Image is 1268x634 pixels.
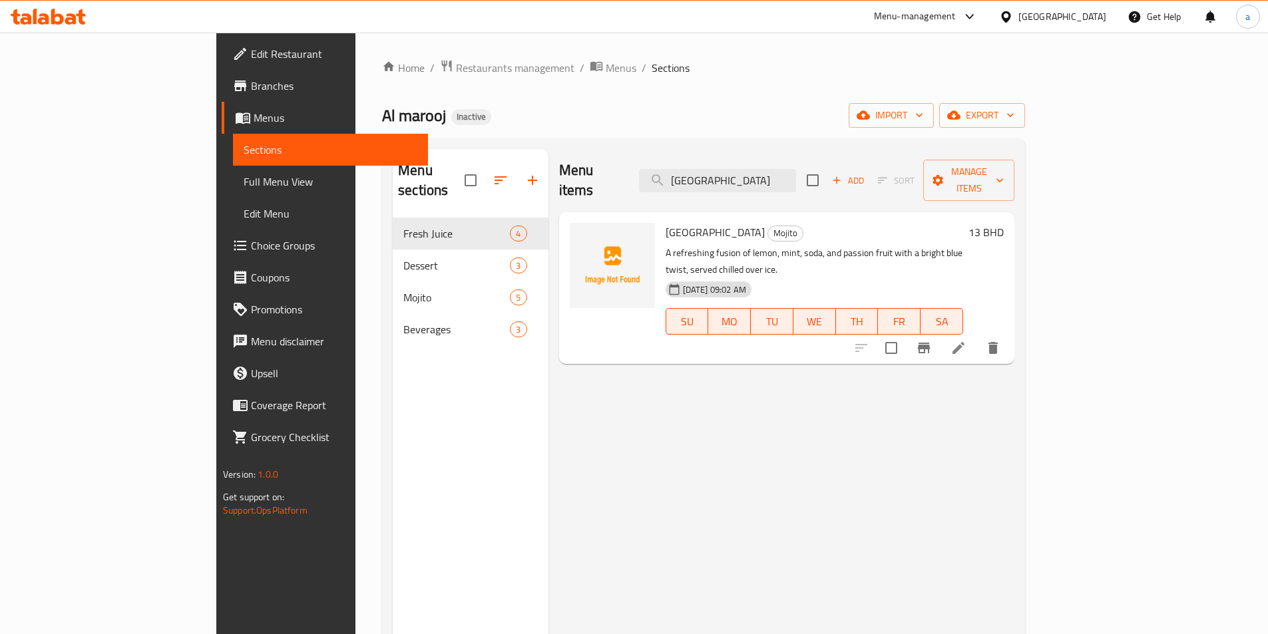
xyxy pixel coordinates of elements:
div: Fresh Juice4 [393,218,548,249]
a: Sections [233,134,428,166]
span: Coverage Report [251,397,417,413]
span: Beverages [403,321,510,337]
button: TH [836,308,879,335]
div: Mojito [767,226,803,241]
div: items [510,321,527,337]
span: Coupons [251,269,417,285]
span: 3 [511,259,526,272]
li: / [580,60,584,76]
button: export [939,103,1025,128]
div: items [510,257,527,273]
a: Upsell [222,357,428,389]
a: Support.OpsPlatform [223,502,308,519]
a: Branches [222,70,428,102]
span: MO [714,312,745,331]
img: Blue Lagoon [570,223,655,308]
a: Grocery Checklist [222,421,428,453]
span: Restaurants management [456,60,574,76]
a: Choice Groups [222,230,428,261]
span: Full Menu View [244,174,417,190]
button: Add section [517,164,548,196]
a: Edit menu item [951,340,966,356]
button: Manage items [923,160,1014,201]
a: Restaurants management [440,59,574,77]
span: TU [756,312,788,331]
span: SA [926,312,958,331]
span: Sections [652,60,690,76]
span: Inactive [451,111,491,122]
button: SU [666,308,709,335]
h2: Menu items [559,160,624,200]
button: delete [977,332,1009,364]
button: import [849,103,934,128]
div: Inactive [451,109,491,125]
span: [GEOGRAPHIC_DATA] [666,222,765,242]
a: Promotions [222,293,428,325]
button: Add [827,170,869,191]
button: Branch-specific-item [908,332,940,364]
button: TU [751,308,793,335]
span: Mojito [768,226,803,241]
span: Dessert [403,257,510,273]
button: MO [708,308,751,335]
nav: Menu sections [393,212,548,351]
span: Choice Groups [251,238,417,253]
span: 4 [511,228,526,240]
span: WE [799,312,831,331]
h6: 13 BHD [968,223,1004,241]
span: 5 [511,291,526,304]
a: Menus [222,102,428,134]
a: Menus [590,59,636,77]
nav: breadcrumb [382,59,1025,77]
span: Add [830,173,866,188]
span: Upsell [251,365,417,381]
div: items [510,289,527,305]
a: Coupons [222,261,428,293]
span: Menus [254,110,417,126]
span: Add item [827,170,869,191]
span: import [859,107,923,124]
button: WE [793,308,836,335]
span: Edit Menu [244,206,417,222]
a: Menu disclaimer [222,325,428,357]
span: Manage items [934,164,1004,197]
a: Edit Restaurant [222,38,428,70]
div: Beverages3 [393,313,548,345]
span: 1.0.0 [258,466,278,483]
span: SU [672,312,704,331]
span: Select section first [869,170,923,191]
h2: Menu sections [398,160,464,200]
span: Select all sections [457,166,485,194]
li: / [642,60,646,76]
span: TH [841,312,873,331]
span: Get support on: [223,488,284,506]
span: 3 [511,323,526,336]
span: Sections [244,142,417,158]
button: SA [921,308,963,335]
div: Menu-management [874,9,956,25]
span: Fresh Juice [403,226,510,241]
span: Grocery Checklist [251,429,417,445]
p: A refreshing fusion of lemon, mint, soda, and passion fruit with a bright blue twist, served chil... [666,245,963,278]
span: Menu disclaimer [251,333,417,349]
span: Branches [251,78,417,94]
span: [DATE] 09:02 AM [678,283,751,296]
div: [GEOGRAPHIC_DATA] [1018,9,1106,24]
span: Select section [799,166,827,194]
div: Dessert3 [393,249,548,281]
span: a [1245,9,1250,24]
span: Menus [606,60,636,76]
span: Version: [223,466,256,483]
span: Promotions [251,301,417,317]
span: Mojito [403,289,510,305]
a: Edit Menu [233,198,428,230]
span: Edit Restaurant [251,46,417,62]
span: FR [883,312,915,331]
input: search [639,169,796,192]
a: Coverage Report [222,389,428,421]
span: Sort sections [485,164,517,196]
